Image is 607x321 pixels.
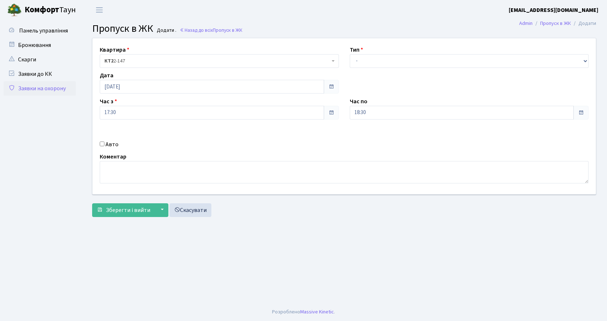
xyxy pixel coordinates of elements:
[106,140,119,149] label: Авто
[519,19,533,27] a: Admin
[571,19,596,27] li: Додати
[92,203,155,217] button: Зберегти і вийти
[100,152,126,161] label: Коментар
[272,308,335,316] div: Розроблено .
[300,308,334,316] a: Massive Kinetic
[508,16,607,31] nav: breadcrumb
[350,97,367,106] label: Час по
[25,4,59,16] b: Комфорт
[7,3,22,17] img: logo.png
[509,6,598,14] a: [EMAIL_ADDRESS][DOMAIN_NAME]
[4,38,76,52] a: Бронювання
[155,27,176,34] small: Додати .
[4,81,76,96] a: Заявки на охорону
[25,4,76,16] span: Таун
[90,4,108,16] button: Переключити навігацію
[19,27,68,35] span: Панель управління
[169,203,211,217] a: Скасувати
[4,67,76,81] a: Заявки до КК
[104,57,330,65] span: <b>КТ2</b>&nbsp;&nbsp;&nbsp;2-147
[4,23,76,38] a: Панель управління
[92,21,153,36] span: Пропуск в ЖК
[100,45,129,54] label: Квартира
[104,57,113,65] b: КТ2
[100,54,339,68] span: <b>КТ2</b>&nbsp;&nbsp;&nbsp;2-147
[100,71,113,80] label: Дата
[100,97,117,106] label: Час з
[213,27,242,34] span: Пропуск в ЖК
[106,206,150,214] span: Зберегти і вийти
[180,27,242,34] a: Назад до всіхПропуск в ЖК
[540,19,571,27] a: Пропуск в ЖК
[4,52,76,67] a: Скарги
[350,45,363,54] label: Тип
